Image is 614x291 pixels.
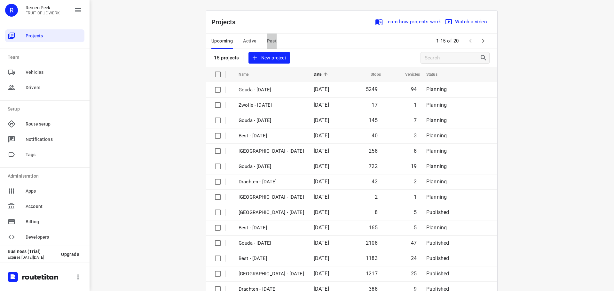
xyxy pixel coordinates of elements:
span: Billing [26,218,82,225]
p: FRUIT OP JE WERK [26,11,60,15]
span: Apps [26,188,82,195]
span: Vehicles [26,69,82,76]
div: Apps [5,185,84,197]
span: Vehicles [397,71,420,78]
span: 94 [411,86,417,92]
div: Notifications [5,133,84,146]
span: Planning [426,133,447,139]
span: Drivers [26,84,82,91]
span: 1 [414,194,417,200]
span: Name [239,71,257,78]
span: Account [26,203,82,210]
div: Tags [5,148,84,161]
span: Published [426,209,449,215]
span: [DATE] [314,240,329,246]
span: Planning [426,179,447,185]
p: Expires [DATE][DATE] [8,255,56,260]
div: Route setup [5,118,84,130]
div: Billing [5,215,84,228]
p: Zwolle - Wednesday [239,270,304,278]
p: Gouda - Thursday [239,163,304,170]
span: 17 [372,102,377,108]
button: New project [248,52,290,64]
span: [DATE] [314,163,329,169]
span: 2 [375,194,378,200]
span: Status [426,71,446,78]
span: Upcoming [211,37,233,45]
span: 8 [414,148,417,154]
span: 24 [411,255,417,261]
span: 1217 [366,271,378,277]
span: Notifications [26,136,82,143]
span: Published [426,271,449,277]
span: 7 [414,117,417,123]
span: 1183 [366,255,378,261]
div: Drivers [5,81,84,94]
input: Search projects [425,53,480,63]
span: Tags [26,151,82,158]
p: Team [8,54,84,61]
span: Past [267,37,277,45]
span: 145 [369,117,378,123]
span: 1-15 of 20 [434,34,461,48]
p: Setup [8,106,84,112]
p: Administration [8,173,84,180]
button: Upgrade [56,249,84,260]
p: Best - Thursday [239,224,304,232]
span: [DATE] [314,148,329,154]
p: Gemeente Rotterdam - Thursday [239,209,304,216]
span: 258 [369,148,378,154]
span: New project [252,54,286,62]
span: [DATE] [314,102,329,108]
p: Remco Peek [26,5,60,10]
span: [DATE] [314,209,329,215]
span: Upgrade [61,252,79,257]
span: [DATE] [314,133,329,139]
p: Gouda - Friday [239,117,304,124]
span: Developers [26,234,82,241]
span: [DATE] [314,225,329,231]
span: Date [314,71,330,78]
span: Planning [426,102,447,108]
span: Previous Page [464,34,477,47]
div: Account [5,200,84,213]
span: [DATE] [314,255,329,261]
span: 1 [414,102,417,108]
span: 3 [414,133,417,139]
div: Search [480,54,489,62]
span: [DATE] [314,117,329,123]
span: 2108 [366,240,378,246]
p: Gouda - Monday [239,86,304,94]
p: Antwerpen - Thursday [239,194,304,201]
p: 15 projects [214,55,239,61]
span: 42 [372,179,377,185]
span: 5249 [366,86,378,92]
div: R [5,4,18,17]
span: 8 [375,209,378,215]
span: 722 [369,163,378,169]
span: [DATE] [314,194,329,200]
span: Published [426,240,449,246]
span: Planning [426,225,447,231]
p: Drachten - Thursday [239,178,304,186]
p: Business (Trial) [8,249,56,254]
span: Published [426,255,449,261]
p: Projects [211,17,241,27]
span: Planning [426,194,447,200]
span: Next Page [477,34,490,47]
p: Zwolle - Friday [239,102,304,109]
p: Best - Wednesday [239,255,304,262]
div: Projects [5,29,84,42]
span: Planning [426,117,447,123]
div: Vehicles [5,66,84,79]
span: 25 [411,271,417,277]
span: Planning [426,148,447,154]
span: [DATE] [314,86,329,92]
span: 5 [414,209,417,215]
span: Planning [426,163,447,169]
span: Planning [426,86,447,92]
span: 19 [411,163,417,169]
span: 2 [414,179,417,185]
span: Route setup [26,121,82,127]
span: Stops [362,71,381,78]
